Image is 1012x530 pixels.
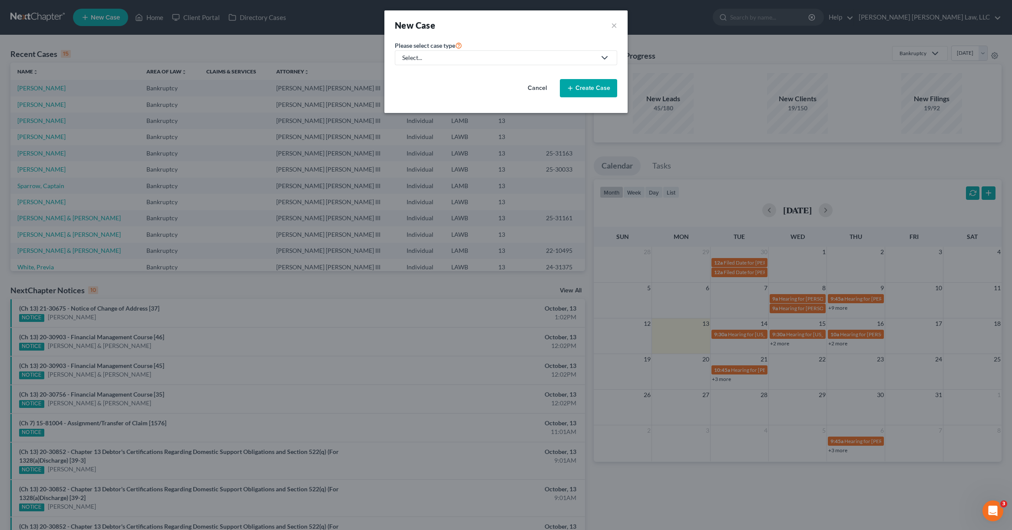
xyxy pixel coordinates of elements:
[560,79,617,97] button: Create Case
[1000,500,1007,507] span: 3
[982,500,1003,521] iframe: Intercom live chat
[611,19,617,31] button: ×
[395,42,455,49] span: Please select case type
[518,79,556,97] button: Cancel
[395,20,435,30] strong: New Case
[402,53,596,62] div: Select...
